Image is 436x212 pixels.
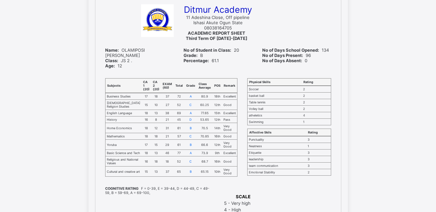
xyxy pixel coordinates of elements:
b: Class: [105,58,118,63]
td: 60.25 [197,100,213,110]
td: 3 [306,136,331,143]
td: Excellent [222,93,237,100]
th: Total [174,79,185,93]
span: B [184,53,203,58]
b: No of Days School Opened: [262,47,319,53]
td: Business Studies [105,93,141,100]
td: 46 [161,150,174,156]
td: 18th [213,93,222,100]
td: Etiquette [247,150,306,156]
td: 15th [213,110,222,116]
span: 20 [184,47,239,53]
td: 13 [151,167,161,177]
td: 52 [174,100,185,110]
td: 10 [151,100,161,110]
td: B [185,140,197,150]
td: D [185,116,197,123]
td: 4 [302,112,331,119]
b: ACADEMIC REPORT SHEET Third Term OF [DATE]-[DATE] [186,30,247,41]
td: 17 [141,93,151,100]
td: 16 [141,116,151,123]
td: 80.9 [197,93,213,100]
span: 61.1 [184,58,219,63]
td: Very Good [222,140,237,150]
td: Good [222,133,237,140]
td: B [185,167,197,177]
td: A [185,150,197,156]
td: 27 [161,100,174,110]
td: 1 [302,119,331,125]
td: Soccer [247,86,302,93]
td: 77.65 [197,110,213,116]
td: [DEMOGRAPHIC_DATA] Religion Studies [105,100,141,110]
td: Good [222,156,237,167]
td: Very Good [222,167,237,177]
span: 12 [105,63,122,68]
span: 134 [262,47,329,53]
th: POS [213,79,222,93]
td: 15 [151,140,161,150]
span: 96 [262,53,311,58]
td: 3 [306,163,331,169]
b: No of Student in Class: [184,47,231,53]
td: 15 [141,167,151,177]
td: B [185,123,197,133]
th: Physical Skills [247,79,302,86]
td: 15 [141,100,151,110]
td: 18 [161,156,174,167]
th: CA 2 (20) [151,79,161,93]
td: 65 [174,167,185,177]
td: A [185,93,197,100]
td: 45 [174,116,185,123]
b: Percentage: [184,58,209,63]
span: 11 Adeshina Close, Off pipeline Ishasi Akute Ogun State [186,15,250,25]
td: 2 [302,99,331,106]
td: 16 [141,156,151,167]
td: 3 [306,156,331,163]
b: No of Days Present: [262,53,303,58]
td: Excellent [222,110,237,116]
span: 0 [262,58,307,63]
b: Name: [105,47,119,53]
td: Mathematics [105,133,141,140]
td: 17 [141,140,151,150]
td: 65.15 [197,167,213,177]
td: Good [222,100,237,110]
td: 38 [161,110,174,116]
td: Very Good [222,123,237,133]
b: Grade: [184,53,198,58]
td: basket ball [247,93,302,99]
td: 10th [213,167,222,177]
td: 12th [213,116,222,123]
td: team communication [247,163,306,169]
td: Pass [222,116,237,123]
td: 18 [141,133,151,140]
th: CA 1 (20) [141,79,151,93]
td: 37 [161,93,174,100]
th: Rating [306,129,331,136]
td: atheletics [247,112,302,119]
td: 72 [174,93,185,100]
td: 18 [141,150,151,156]
td: 18 [151,133,161,140]
td: 16th [213,133,222,140]
td: 12th [213,140,222,150]
td: 61 [174,123,185,133]
td: 31 [161,123,174,133]
span: F = 0-39, E = 39-44, D = 44-49, C = 49-59, B = 59-69, A = 69-100, [105,186,209,195]
th: Subjects [105,79,141,93]
td: Basic Science and Tech [105,150,141,156]
b: Age: [105,63,115,68]
td: 2 [302,93,331,99]
td: Yoruba [105,140,141,150]
td: Table tennis [247,99,302,106]
td: 13 [151,110,161,116]
th: Class Average [197,79,213,93]
td: 70.5 [197,123,213,133]
td: Excellent [222,150,237,156]
td: English Language [105,110,141,116]
td: Home Economics [105,123,141,133]
td: 1 [306,143,331,150]
td: 13 [151,150,161,156]
td: 70.85 [197,133,213,140]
